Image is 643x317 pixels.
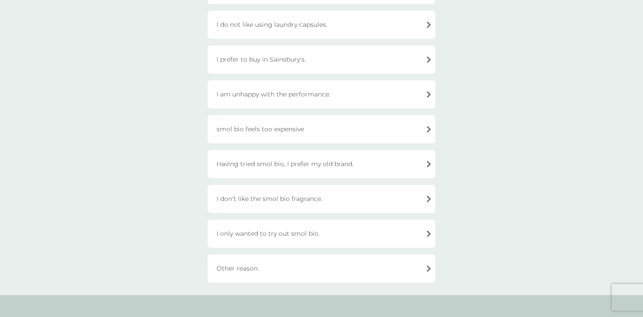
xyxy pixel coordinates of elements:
div: smol bio feels too expensive [208,115,435,143]
div: I am unhappy with the performance. [208,80,435,108]
div: I don't like the smol bio fragrance. [208,185,435,213]
div: Having tried smol bio, I prefer my old brand. [208,150,435,178]
div: I prefer to buy in Sainsbury's. [208,46,435,74]
div: I do not like using laundry capsules. [208,11,435,39]
div: Other reason. [208,254,435,283]
div: I only wanted to try out smol bio. [208,220,435,248]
